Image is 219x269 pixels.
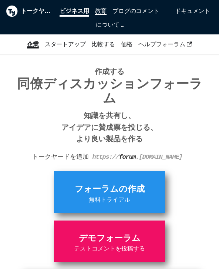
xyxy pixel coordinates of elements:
span: 作成する [95,67,124,75]
code: https:// . [DOMAIN_NAME] [92,154,182,161]
a: 価格 [118,37,136,51]
a: フォーラムの作成無料トライアル [54,171,165,213]
a: ビジネス用 [57,4,92,18]
img: トークヤードのロゴ [6,5,18,17]
span: テストコメントを投稿する [58,244,161,253]
a: 比較する [91,41,115,48]
a: トークヤードのロゴトークヤード [6,5,51,17]
a: ブログのコメント [109,4,162,18]
small: より良い製品を作る [11,133,208,145]
a: ドキュメント [162,4,213,18]
span: ヘルプフォーラム [138,41,192,48]
a: ヘルプフォーラム [135,37,195,51]
a: スタートアップ [42,37,89,51]
strong: forum [119,154,135,161]
div: トークヤード を追加 [11,151,208,162]
span: ビジネス用 [60,7,89,17]
a: 教育 [92,4,110,18]
a: デモフォーラムテストコメントを投稿する [54,221,165,262]
a: 企業 [24,37,42,51]
b: トークヤード [21,6,51,16]
span: ドキュメント [175,7,210,14]
span: デモフォーラム [58,231,161,245]
span: ブログのコメント [112,7,159,14]
span: 教育 [95,7,107,14]
a: について [96,21,123,28]
span: 無料トライアル [58,195,161,205]
small: アイデアに賛成票を投じる、 [11,122,208,133]
span: 同僚ディスカッションフォーラム [11,77,208,105]
span: フォーラムの作成 [58,182,161,196]
small: 知識を共有し、 [11,110,208,121]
